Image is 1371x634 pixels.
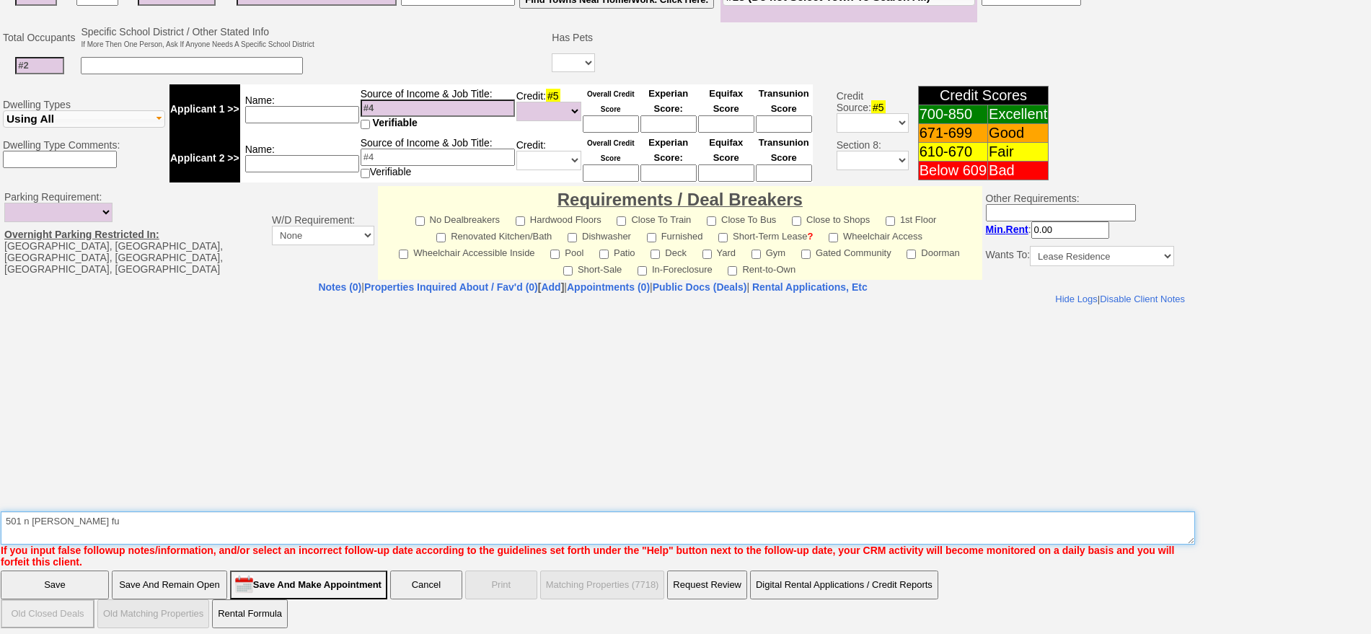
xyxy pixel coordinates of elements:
input: In-Foreclosure [638,266,647,276]
td: Applicant 1 >> [169,84,240,133]
td: Credit: [516,84,582,133]
input: Furnished [647,233,656,242]
input: Pool [550,250,560,259]
input: Ask Customer: Do You Know Your Transunion Credit Score [756,164,812,182]
span: Using All [6,113,54,125]
nobr: Rental Applications, Etc [752,281,868,293]
font: If More Then One Person, Ask If Anyone Needs A Specific School District [81,40,314,48]
input: Ask Customer: Do You Know Your Experian Credit Score [640,115,697,133]
label: Wheelchair Accessible Inside [399,243,534,260]
label: Gated Community [801,243,891,260]
td: Specific School District / Other Stated Info [79,24,316,51]
td: Fair [988,143,1049,162]
a: Public Docs (Deals) [653,281,747,293]
input: Dishwasher [568,233,577,242]
a: Properties Inquired About / Fav'd (0) [364,281,538,293]
label: Hardwood Floors [516,210,601,226]
a: Appointments (0) [567,281,650,293]
label: Doorman [907,243,959,260]
td: Applicant 2 >> [169,133,240,182]
button: Print [465,571,537,599]
input: Short-Term Lease? [718,233,728,242]
button: Rental Formula [212,599,288,628]
td: Credit Scores [918,87,1049,105]
label: Furnished [647,226,703,243]
button: Request Review [667,571,747,599]
a: Rental Applications, Etc [749,281,868,293]
input: Gated Community [801,250,811,259]
a: Notes (0) [318,281,361,293]
font: Transunion Score [759,88,809,114]
input: #2 [15,57,64,74]
button: Using All [3,110,165,128]
td: Source of Income & Job Title: Verifiable [360,133,516,182]
input: Ask Customer: Do You Know Your Overall Credit Score [583,115,639,133]
label: Patio [599,243,635,260]
input: Save And Make Appointment [230,571,387,599]
td: Parking Requirement: [GEOGRAPHIC_DATA], [GEOGRAPHIC_DATA], [GEOGRAPHIC_DATA], [GEOGRAPHIC_DATA], ... [1,186,268,280]
textarea: Insert New Note Here [1,511,1195,545]
label: No Dealbreakers [415,210,501,226]
a: Hide Logs [1054,1,1097,12]
input: Ask Customer: Do You Know Your Equifax Credit Score [698,115,754,133]
label: Close to Shops [792,210,870,226]
font: Overall Credit Score [587,90,635,113]
label: Yard [702,243,736,260]
td: 610-670 [918,143,987,162]
input: Renovated Kitchen/Bath [436,233,446,242]
font: Experian Score: [648,137,688,163]
font: Overall Credit Score [587,139,635,162]
td: Below 609 [918,162,987,180]
td: Source of Income & Job Title: [360,84,516,133]
label: Close To Bus [707,210,776,226]
font: Transunion Score [759,137,809,163]
input: Save And Remain Open [112,571,227,599]
input: Short-Sale [563,266,573,276]
font: Requirements / Deal Breakers [557,190,803,209]
td: Dwelling Types Dwelling Type Comments: [1,82,167,185]
input: Ask Customer: Do You Know Your Overall Credit Score [583,164,639,182]
input: No Dealbreakers [415,216,425,226]
input: Ask Customer: Do You Know Your Equifax Credit Score [698,164,754,182]
b: [ ] [364,281,564,293]
input: Deck [651,250,660,259]
center: | | | | [1,281,1185,293]
nobr: : [986,224,1109,235]
input: Wheelchair Access [829,233,838,242]
input: Gym [751,250,761,259]
td: Credit: [516,133,582,182]
label: Wheelchair Access [829,226,922,243]
label: Short-Term Lease [718,226,813,243]
td: Credit Source: Section 8: [815,82,911,185]
font: Equifax Score [709,137,743,163]
td: Excellent [988,105,1049,124]
input: Old Closed Deals [1,599,94,628]
td: Has Pets [550,24,597,51]
button: Digital Rental Applications / Credit Reports [750,571,938,599]
input: 1st Floor [886,216,895,226]
td: Name: [240,84,360,133]
label: Rent-to-Own [728,260,795,276]
input: Ask Customer: Do You Know Your Experian Credit Score [640,164,697,182]
input: Hardwood Floors [516,216,525,226]
span: #5 [546,89,560,103]
span: #5 [871,100,886,115]
input: Doorman [907,250,916,259]
button: Old Matching Properties [97,599,209,628]
input: Close to Shops [792,216,801,226]
span: Rent [1006,224,1028,235]
label: Close To Train [617,210,691,226]
input: Wheelchair Accessible Inside [399,250,408,259]
input: Yard [702,250,712,259]
input: Rent-to-Own [728,266,737,276]
input: Save [1,571,109,599]
input: #4 [361,100,515,117]
button: Matching Properties (7718) [540,571,665,599]
label: In-Foreclosure [638,260,713,276]
u: Overnight Parking Restricted In: [4,229,159,240]
td: 700-850 [918,105,987,124]
font: If you input false followup notes/information, and/or select an incorrect follow-up date accordin... [1,545,1174,568]
b: ? [807,231,813,242]
input: Patio [599,250,609,259]
font: Experian Score: [648,88,688,114]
